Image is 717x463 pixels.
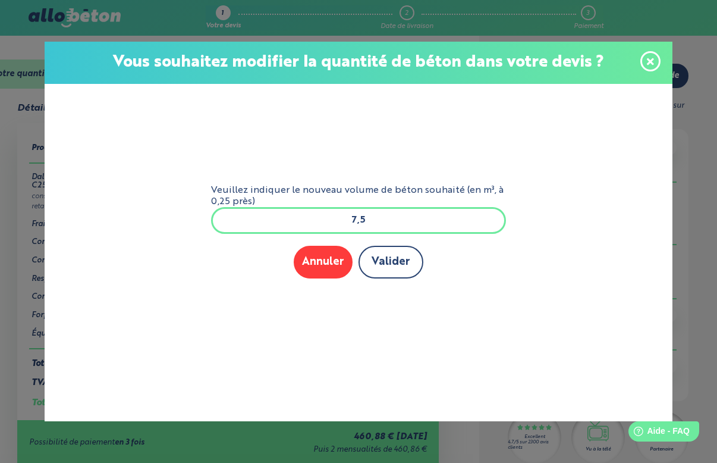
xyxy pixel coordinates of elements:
[358,246,423,279] button: Valider
[611,417,704,450] iframe: Help widget launcher
[56,54,661,72] p: Vous souhaitez modifier la quantité de béton dans votre devis ?
[294,246,353,279] button: Annuler
[211,185,506,207] label: Veuillez indiquer le nouveau volume de béton souhaité (en m³, à 0,25 près)
[211,207,506,233] input: xxx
